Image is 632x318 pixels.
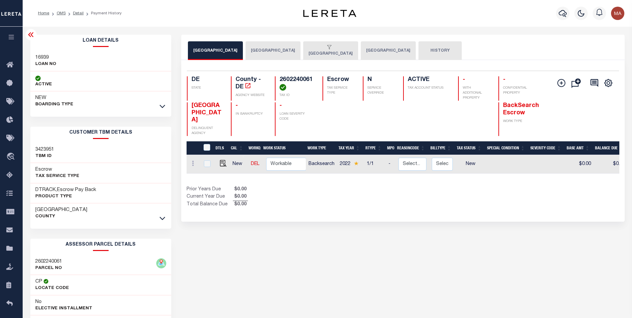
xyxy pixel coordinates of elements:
button: [GEOGRAPHIC_DATA] [303,41,358,60]
p: Elective Installment [35,305,92,312]
td: 1/1 [364,155,386,174]
a: OMS [57,11,66,15]
h3: DTRACK,Escrow Pay Back [35,187,96,193]
p: ACTIVE [35,81,52,88]
img: logo-dark.svg [303,10,356,17]
p: WORK TYPE [503,119,534,124]
th: MPO [384,141,394,155]
span: - [463,77,465,83]
h3: 16939 [35,54,56,61]
td: New [455,155,486,174]
a: Detail [73,11,84,15]
th: BillType: activate to sort column ascending [428,141,454,155]
td: $0.00 [594,155,628,174]
p: BOARDING TYPE [35,101,73,108]
button: [GEOGRAPHIC_DATA] [246,41,301,60]
td: New [230,155,248,174]
a: DEL [251,162,260,166]
th: RType: activate to sort column ascending [363,141,384,155]
button: HISTORY [418,41,462,60]
h4: DE [192,76,223,84]
span: [GEOGRAPHIC_DATA] [192,103,222,123]
h4: Escrow [327,76,355,84]
p: Product Type [35,193,96,200]
h4: County - DE [236,76,267,91]
p: TAX ACCOUNT STATUS [408,86,450,91]
td: 2022 [337,155,364,174]
td: Backsearch [306,155,337,174]
p: DELINQUENT AGENCY [192,126,223,136]
td: $0.00 [565,155,594,174]
h3: NEW [35,95,73,101]
button: [GEOGRAPHIC_DATA] [188,41,243,60]
img: svg+xml;base64,PHN2ZyB4bWxucz0iaHR0cDovL3d3dy53My5vcmcvMjAwMC9zdmciIHBvaW50ZXItZXZlbnRzPSJub25lIi... [611,7,624,20]
h4: N [367,76,395,84]
li: Payment History [84,10,122,16]
p: Tax Service Type [35,173,79,180]
th: Tax Status: activate to sort column ascending [454,141,484,155]
p: County [35,213,87,220]
p: LOAN SEVERITY CODE [280,112,315,122]
th: Base Amt: activate to sort column ascending [564,141,592,155]
h3: CP [35,278,42,285]
i: travel_explore [6,153,17,161]
p: LOAN NO [35,61,56,68]
p: SERVICE OVERRIDE [367,86,395,96]
button: [GEOGRAPHIC_DATA] [361,41,416,60]
td: - [386,155,396,174]
img: Star.svg [354,161,358,166]
p: TBM ID [35,153,54,160]
h2: Loan Details [30,35,172,47]
span: $0.00 [233,201,248,208]
p: WITH ADDITIONAL PROPERTY [463,86,490,101]
p: Locate Code [35,285,69,292]
span: - [236,103,238,109]
th: WorkQ [246,141,261,155]
th: Special Condition: activate to sort column ascending [484,141,528,155]
td: Current Year Due [187,193,233,201]
p: CONFIDENTIAL PROPERTY [503,86,534,96]
th: DTLS [213,141,228,155]
td: Total Balance Due [187,201,233,208]
th: &nbsp; [199,141,213,155]
p: TAX SERVICE TYPE [327,86,355,96]
p: TAX ID [280,93,315,98]
a: Home [38,11,49,15]
th: Work Type [305,141,336,155]
h3: [GEOGRAPHIC_DATA] [35,207,87,213]
h3: 2602240061 [35,258,62,265]
p: PARCEL NO [35,265,62,272]
span: - [280,103,282,109]
th: Balance Due: activate to sort column ascending [592,141,626,155]
h3: No [35,299,42,305]
th: Severity Code: activate to sort column ascending [528,141,564,155]
th: Tax Year: activate to sort column ascending [336,141,363,155]
h3: 3423951 [35,146,54,153]
th: CAL: activate to sort column ascending [228,141,246,155]
th: Work Status [261,141,306,155]
span: BackSearch Escrow [503,103,539,116]
td: Prior Years Due [187,186,233,193]
p: IN BANKRUPTCY [236,112,267,117]
span: $0.00 [233,186,248,193]
h3: Escrow [35,166,79,173]
p: AGENCY WEBSITE [236,93,267,98]
h4: ACTIVE [408,76,450,84]
h4: 2602240061 [280,76,315,91]
span: $0.00 [233,193,248,201]
th: &nbsp;&nbsp;&nbsp;&nbsp;&nbsp;&nbsp;&nbsp;&nbsp;&nbsp;&nbsp; [187,141,199,155]
h2: CUSTOMER TBM DETAILS [30,127,172,139]
th: ReasonCode: activate to sort column ascending [394,141,428,155]
span: - [503,77,505,83]
p: STATE [192,86,223,91]
h2: ASSESSOR PARCEL DETAILS [30,239,172,251]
